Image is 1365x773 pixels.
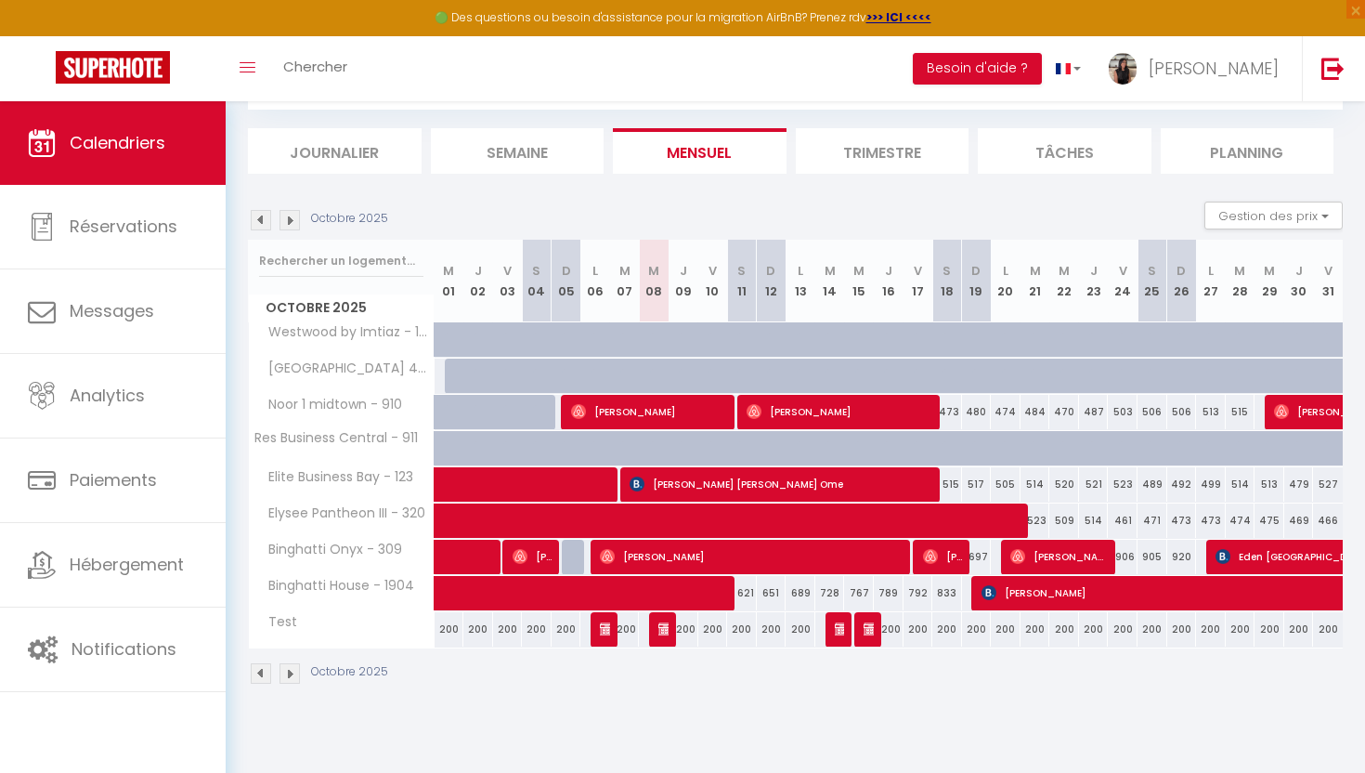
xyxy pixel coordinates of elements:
[1059,262,1070,280] abbr: M
[798,262,803,280] abbr: L
[70,215,177,238] span: Réservations
[522,240,552,322] th: 04
[698,612,728,647] div: 200
[571,394,730,429] span: [PERSON_NAME]
[252,322,437,343] span: Westwood by Imtiaz - 1006
[1313,612,1343,647] div: 200
[463,240,493,322] th: 02
[971,262,981,280] abbr: D
[1226,395,1255,429] div: 515
[70,131,165,154] span: Calendriers
[648,262,659,280] abbr: M
[1095,36,1302,101] a: ... [PERSON_NAME]
[1049,240,1079,322] th: 22
[1119,262,1127,280] abbr: V
[991,467,1020,502] div: 505
[844,240,874,322] th: 15
[311,210,388,228] p: Octobre 2025
[885,262,892,280] abbr: J
[757,612,786,647] div: 200
[1149,57,1279,80] span: [PERSON_NAME]
[443,262,454,280] abbr: M
[71,637,176,661] span: Notifications
[610,240,640,322] th: 07
[1161,128,1334,174] li: Planning
[1204,202,1343,229] button: Gestion des prix
[1090,262,1098,280] abbr: J
[1313,504,1343,538] div: 466
[1167,612,1197,647] div: 200
[311,663,388,681] p: Octobre 2025
[903,612,933,647] div: 200
[1167,240,1197,322] th: 26
[1234,262,1245,280] abbr: M
[747,394,935,429] span: [PERSON_NAME]
[874,612,903,647] div: 200
[56,51,170,84] img: Super Booking
[252,359,437,379] span: [GEOGRAPHIC_DATA] 43 - 807
[698,240,728,322] th: 10
[932,576,962,610] div: 833
[252,612,321,633] span: Test
[1196,467,1226,502] div: 499
[1049,612,1079,647] div: 200
[1295,262,1303,280] abbr: J
[619,262,630,280] abbr: M
[1109,53,1137,85] img: ...
[796,128,969,174] li: Trimestre
[874,576,903,610] div: 789
[923,539,963,574] span: [PERSON_NAME]
[835,611,845,647] span: Mat R
[962,540,992,574] div: 697
[1079,612,1109,647] div: 200
[932,612,962,647] div: 200
[610,612,640,647] div: 200
[1108,395,1137,429] div: 503
[1226,612,1255,647] div: 200
[1137,612,1167,647] div: 200
[522,612,552,647] div: 200
[1226,240,1255,322] th: 28
[249,295,434,321] span: Octobre 2025
[1313,240,1343,322] th: 31
[932,240,962,322] th: 18
[903,240,933,322] th: 17
[815,240,845,322] th: 14
[1208,262,1214,280] abbr: L
[1167,467,1197,502] div: 492
[269,36,361,101] a: Chercher
[766,262,775,280] abbr: D
[786,240,815,322] th: 13
[1324,262,1332,280] abbr: V
[962,467,992,502] div: 517
[1108,467,1137,502] div: 523
[1079,240,1109,322] th: 23
[431,128,604,174] li: Semaine
[932,395,962,429] div: 473
[727,240,757,322] th: 11
[70,468,157,491] span: Paiements
[1003,262,1008,280] abbr: L
[1020,612,1050,647] div: 200
[1167,540,1197,574] div: 920
[727,612,757,647] div: 200
[786,612,815,647] div: 200
[252,576,419,596] span: Binghatti House - 1904
[1176,262,1186,280] abbr: D
[248,128,422,174] li: Journalier
[1284,612,1314,647] div: 200
[592,262,598,280] abbr: L
[1196,612,1226,647] div: 200
[1137,540,1167,574] div: 905
[1226,467,1255,502] div: 514
[639,240,669,322] th: 08
[874,240,903,322] th: 16
[737,262,746,280] abbr: S
[1284,240,1314,322] th: 30
[1020,240,1050,322] th: 21
[680,262,687,280] abbr: J
[1167,395,1197,429] div: 506
[1108,612,1137,647] div: 200
[493,240,523,322] th: 03
[503,262,512,280] abbr: V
